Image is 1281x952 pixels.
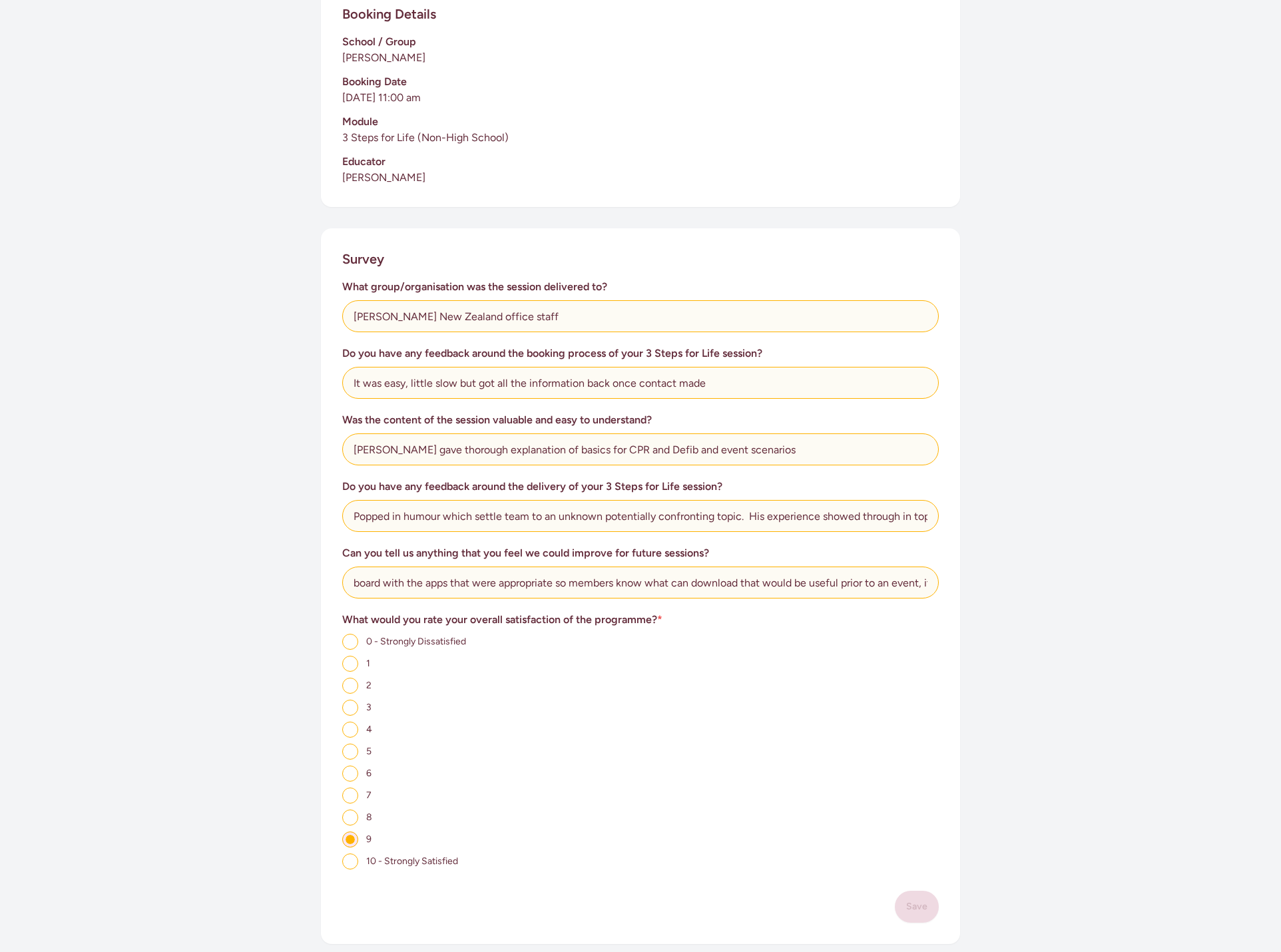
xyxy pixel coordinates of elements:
[366,833,372,845] span: 9
[342,74,939,90] h3: Booking Date
[366,790,372,801] span: 7
[366,658,370,669] span: 1
[366,855,458,867] span: 10 - Strongly Satisfied
[342,678,358,694] input: 2
[366,702,372,713] span: 3
[342,34,939,50] h3: School / Group
[342,130,939,146] p: 3 Steps for Life (Non-High School)
[366,768,372,779] span: 6
[342,114,939,130] h3: Module
[342,279,939,295] h3: What group/organisation was the session delivered to?
[342,656,358,672] input: 1
[342,5,436,23] h2: Booking Details
[342,700,358,716] input: 3
[342,154,939,170] h3: Educator
[342,744,358,760] input: 5
[342,722,358,738] input: 4
[342,412,939,428] h3: Was the content of the session valuable and easy to understand?
[342,766,358,782] input: 6
[342,612,939,628] h3: What would you rate your overall satisfaction of the programme?
[342,50,939,66] p: [PERSON_NAME]
[342,90,939,106] p: [DATE] 11:00 am
[366,724,372,735] span: 4
[366,680,372,691] span: 2
[342,853,358,869] input: 10 - Strongly Satisfied
[342,832,358,847] input: 9
[342,346,939,361] h3: Do you have any feedback around the booking process of your 3 Steps for Life session?
[366,636,466,647] span: 0 - Strongly Dissatisfied
[342,810,358,826] input: 8
[366,746,372,757] span: 5
[342,634,358,650] input: 0 - Strongly Dissatisfied
[342,788,358,804] input: 7
[342,170,939,186] p: [PERSON_NAME]
[342,545,939,561] h3: Can you tell us anything that you feel we could improve for future sessions?
[342,250,384,268] h2: Survey
[366,812,372,823] span: 8
[342,479,939,495] h3: Do you have any feedback around the delivery of your 3 Steps for Life session?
